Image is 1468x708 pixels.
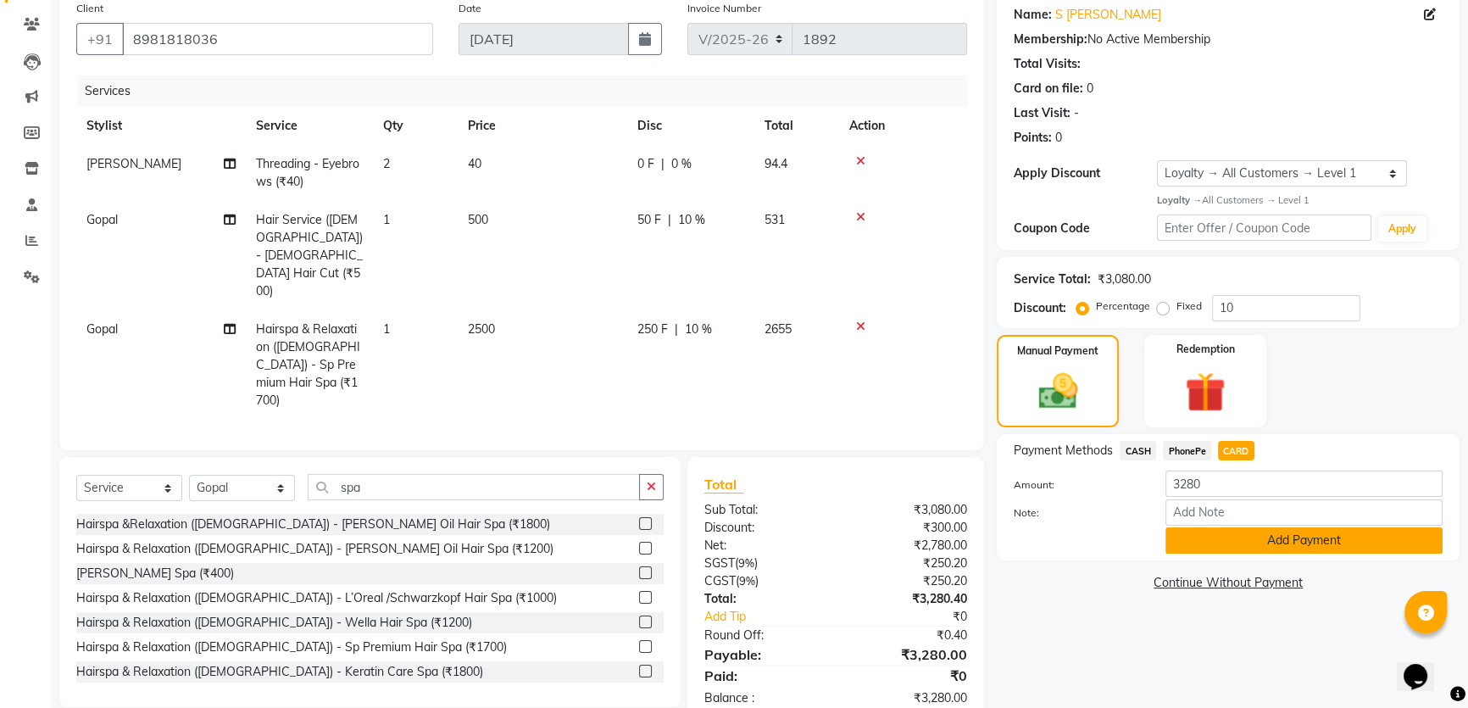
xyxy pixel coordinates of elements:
[1014,270,1091,288] div: Service Total:
[1120,441,1156,460] span: CASH
[256,321,360,408] span: Hairspa & Relaxation ([DEMOGRAPHIC_DATA]) - Sp Premium Hair Spa (₹1700)
[76,663,483,681] div: Hairspa & Relaxation ([DEMOGRAPHIC_DATA]) - Keratin Care Spa (₹1800)
[1165,527,1443,554] button: Add Payment
[1014,129,1052,147] div: Points:
[256,156,359,189] span: Threading - Eyebrows (₹40)
[1014,55,1081,73] div: Total Visits:
[1096,298,1150,314] label: Percentage
[1001,477,1153,493] label: Amount:
[692,519,836,537] div: Discount:
[1165,499,1443,526] input: Add Note
[1163,441,1211,460] span: PhonePe
[692,644,836,665] div: Payable:
[459,1,481,16] label: Date
[637,155,654,173] span: 0 F
[765,156,787,171] span: 94.4
[1014,299,1066,317] div: Discount:
[1176,298,1202,314] label: Fixed
[765,321,792,337] span: 2655
[1014,442,1113,460] span: Payment Methods
[76,638,507,656] div: Hairspa & Relaxation ([DEMOGRAPHIC_DATA]) - Sp Premium Hair Spa (₹1700)
[458,107,627,145] th: Price
[1397,640,1451,691] iframe: chat widget
[836,590,980,608] div: ₹3,280.40
[1014,164,1157,182] div: Apply Discount
[687,1,761,16] label: Invoice Number
[671,155,692,173] span: 0 %
[692,501,836,519] div: Sub Total:
[754,107,839,145] th: Total
[373,107,458,145] th: Qty
[1055,6,1161,24] a: S [PERSON_NAME]
[76,565,234,583] div: [PERSON_NAME] Spa (₹400)
[1165,471,1443,497] input: Amount
[675,321,678,338] span: |
[1172,367,1238,418] img: _gift.svg
[1014,80,1083,98] div: Card on file:
[661,155,664,173] span: |
[836,572,980,590] div: ₹250.20
[383,156,390,171] span: 2
[86,321,118,337] span: Gopal
[704,555,735,571] span: SGST
[1157,194,1202,206] strong: Loyalty →
[836,627,980,644] div: ₹0.40
[246,107,373,145] th: Service
[256,212,363,298] span: Hair Service ([DEMOGRAPHIC_DATA]) - [DEMOGRAPHIC_DATA] Hair Cut (₹500)
[1087,80,1093,98] div: 0
[627,107,754,145] th: Disc
[765,212,785,227] span: 531
[836,537,980,555] div: ₹2,780.00
[1378,216,1426,242] button: Apply
[836,689,980,707] div: ₹3,280.00
[86,156,181,171] span: [PERSON_NAME]
[637,211,661,229] span: 50 F
[1017,343,1098,359] label: Manual Payment
[836,555,980,572] div: ₹250.20
[468,321,495,337] span: 2500
[1218,441,1254,460] span: CARD
[468,156,481,171] span: 40
[1000,574,1456,592] a: Continue Without Payment
[86,212,118,227] span: Gopal
[1001,505,1153,521] label: Note:
[122,23,433,55] input: Search by Name/Mobile/Email/Code
[468,212,488,227] span: 500
[668,211,671,229] span: |
[1014,31,1087,48] div: Membership:
[1014,104,1070,122] div: Last Visit:
[1014,31,1443,48] div: No Active Membership
[76,1,103,16] label: Client
[1176,342,1235,357] label: Redemption
[859,608,980,626] div: ₹0
[685,321,712,338] span: 10 %
[383,321,390,337] span: 1
[1014,220,1157,237] div: Coupon Code
[692,555,836,572] div: ( )
[1157,193,1443,208] div: All Customers → Level 1
[704,573,736,588] span: CGST
[76,23,124,55] button: +91
[1098,270,1151,288] div: ₹3,080.00
[836,666,980,686] div: ₹0
[692,572,836,590] div: ( )
[308,474,640,500] input: Search or Scan
[692,608,860,626] a: Add Tip
[1055,129,1062,147] div: 0
[738,556,754,570] span: 9%
[637,321,668,338] span: 250 F
[692,627,836,644] div: Round Off:
[1157,215,1371,241] input: Enter Offer / Coupon Code
[739,574,755,588] span: 9%
[76,107,246,145] th: Stylist
[692,537,836,555] div: Net:
[692,590,836,608] div: Total:
[76,614,472,632] div: Hairspa & Relaxation ([DEMOGRAPHIC_DATA]) - Wella Hair Spa (₹1200)
[76,540,553,558] div: Hairspa & Relaxation ([DEMOGRAPHIC_DATA]) - [PERSON_NAME] Oil Hair Spa (₹1200)
[78,75,980,107] div: Services
[383,212,390,227] span: 1
[76,516,550,533] div: Hairspa &Relaxation ([DEMOGRAPHIC_DATA]) - [PERSON_NAME] Oil Hair Spa (₹1800)
[678,211,705,229] span: 10 %
[692,666,836,686] div: Paid:
[836,519,980,537] div: ₹300.00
